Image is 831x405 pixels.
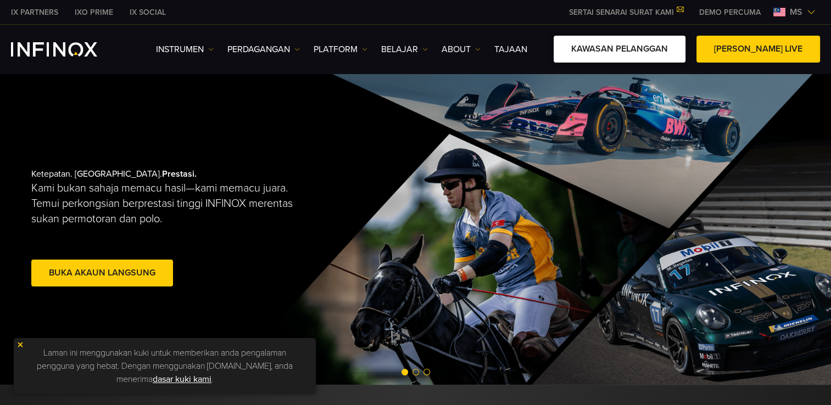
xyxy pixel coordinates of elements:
a: dasar kuki kami [153,374,211,385]
a: PERDAGANGAN [227,43,300,56]
a: Belajar [381,43,428,56]
span: Go to slide 3 [423,369,430,375]
a: Tajaan [494,43,527,56]
span: Go to slide 2 [412,369,419,375]
a: ABOUT [442,43,481,56]
a: KAWASAN PELANGGAN [554,36,685,63]
a: Buka Akaun Langsung [31,260,173,286]
p: Laman ini menggunakan kuki untuk memberikan anda pengalaman pengguna yang hebat. Dengan menggunak... [19,344,310,389]
strong: Prestasi. [162,168,197,179]
span: Go to slide 1 [401,369,408,375]
p: Kami bukan sahaja memacu hasil—kami memacu juara. Temui perkongsian berprestasi tinggi INFINOX me... [31,181,308,227]
span: ms [785,5,807,19]
img: yellow close icon [16,341,24,348]
a: SERTAI SENARAI SURAT KAMI [561,8,691,17]
a: INFINOX [66,7,121,18]
div: Ketepatan. [GEOGRAPHIC_DATA]. [31,151,377,307]
a: INFINOX [121,7,174,18]
a: [PERSON_NAME] LIVE [696,36,820,63]
a: INFINOX [3,7,66,18]
a: INFINOX MENU [691,7,769,18]
a: INFINOX Logo [11,42,123,57]
a: PLATFORM [314,43,367,56]
a: Instrumen [156,43,214,56]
